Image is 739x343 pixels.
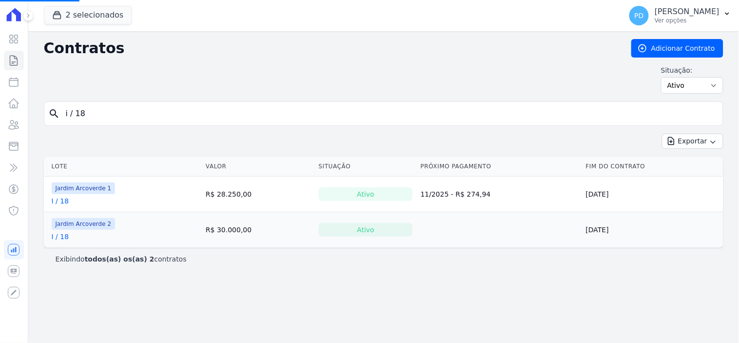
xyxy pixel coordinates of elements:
p: Ver opções [655,17,720,24]
td: R$ 30.000,00 [202,212,315,248]
th: Valor [202,157,315,177]
th: Fim do Contrato [582,157,723,177]
span: PD [634,12,644,19]
td: [DATE] [582,177,723,212]
th: Lote [44,157,202,177]
td: R$ 28.250,00 [202,177,315,212]
td: [DATE] [582,212,723,248]
th: Situação [315,157,417,177]
span: Jardim Arcoverde 1 [52,182,115,194]
a: I / 18 [52,196,69,206]
a: I / 18 [52,232,69,242]
button: Exportar [662,134,723,149]
div: Ativo [319,187,413,201]
h2: Contratos [44,40,616,57]
a: 11/2025 - R$ 274,94 [420,190,491,198]
div: Ativo [319,223,413,237]
b: todos(as) os(as) 2 [85,255,154,263]
label: Situação: [661,65,723,75]
a: Adicionar Contrato [631,39,723,58]
i: search [48,108,60,120]
p: Exibindo contratos [56,254,187,264]
button: 2 selecionados [44,6,132,24]
input: Buscar por nome do lote [60,104,719,123]
p: [PERSON_NAME] [655,7,720,17]
span: Jardim Arcoverde 2 [52,218,115,230]
th: Próximo Pagamento [417,157,582,177]
button: PD [PERSON_NAME] Ver opções [622,2,739,29]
